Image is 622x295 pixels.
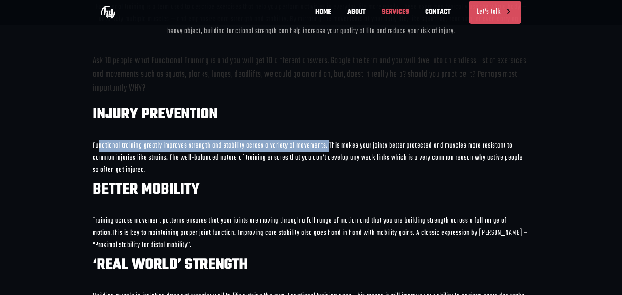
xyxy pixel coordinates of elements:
[93,107,529,122] h3: INJURY PREVENTION
[93,258,529,272] h3: ‘REAL WORLD’ STRENGTH
[93,183,529,197] h3: BETTER MOBILITY
[93,54,529,95] p: Ask 10 people what Functional Training is and you will get 10 different answers. Google the term ...
[469,1,521,24] a: Let's talk
[101,5,115,19] img: Functional Training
